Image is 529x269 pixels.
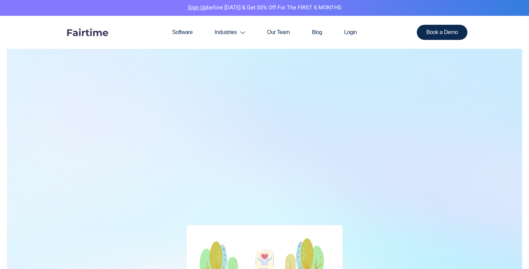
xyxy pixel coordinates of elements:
a: Software [161,16,203,49]
p: before [DATE] & Get 50% Off for the FIRST 6 MONTHS [5,3,524,12]
a: Book a Demo [417,25,468,40]
a: Login [333,16,368,49]
span: Book a Demo [426,30,458,35]
a: Blog [301,16,333,49]
a: Our Team [256,16,301,49]
a: Sign Up [188,3,207,12]
a: Industries [204,16,256,49]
